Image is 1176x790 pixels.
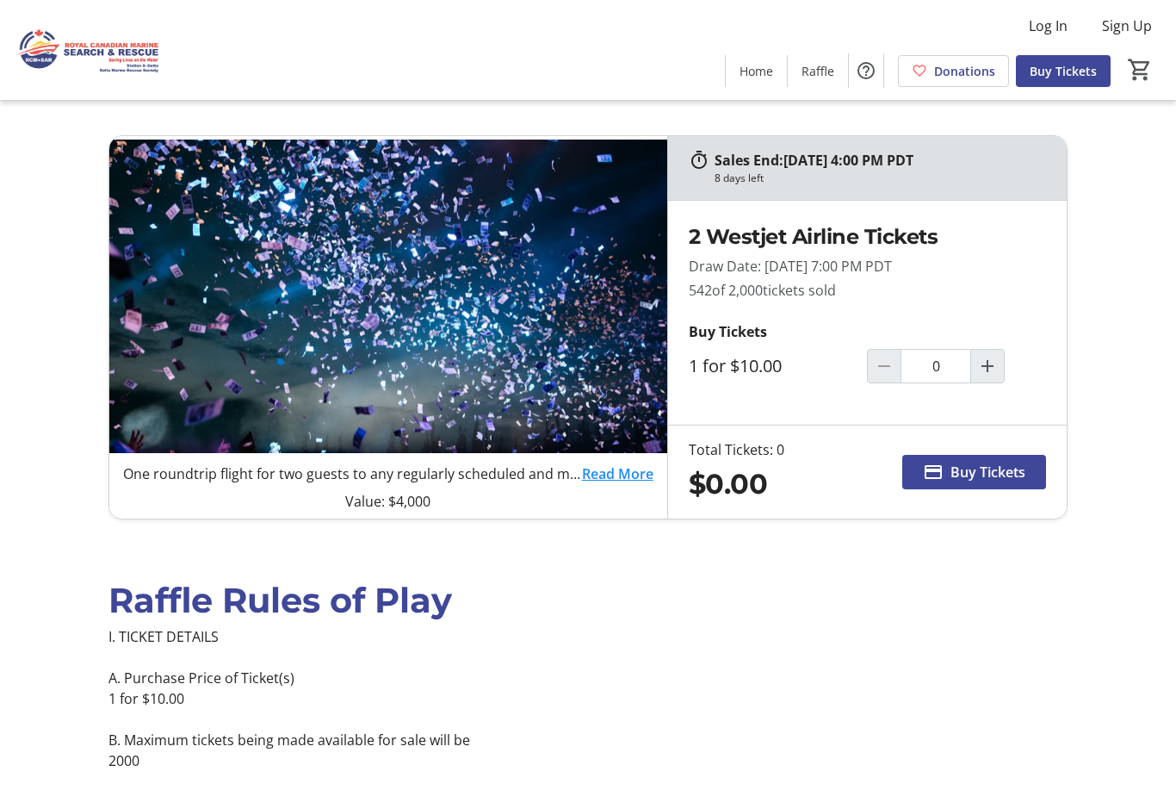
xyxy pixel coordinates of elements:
p: 1 for $10.00 [108,688,1068,709]
div: 8 days left [715,171,764,186]
p: Draw Date: [DATE] 7:00 PM PDT [689,256,1046,277]
div: Raffle Rules of Play [108,575,1068,626]
p: I. TICKET DETAILS [108,626,1068,647]
a: Buy Tickets [1016,55,1111,87]
span: Sales End: [715,151,783,170]
strong: Buy Tickets [689,322,767,341]
p: Value: $4,000 [123,491,653,512]
span: Log In [1029,16,1068,36]
button: Log In [1015,12,1081,40]
div: Total Tickets: 0 [689,439,784,460]
p: A. Purchase Price of Ticket(s) [108,668,1068,688]
a: Home [726,55,787,87]
span: Buy Tickets [950,462,1025,482]
a: Read More [582,463,653,484]
button: Increment by one [971,350,1004,383]
label: 1 for $10.00 [689,356,782,376]
img: 2 Westjet Airline Tickets [109,136,667,457]
button: Buy Tickets [902,455,1046,489]
button: Cart [1124,54,1155,85]
p: One roundtrip flight for two guests to any regularly scheduled and marketed WestJet destination*!... [123,463,582,484]
span: Home [740,62,773,80]
span: of 2,000 [712,281,763,300]
span: Raffle [802,62,834,80]
p: 2000 [108,750,1068,771]
a: Donations [898,55,1009,87]
p: 542 tickets sold [689,280,1046,301]
div: $0.00 [689,463,784,505]
button: Sign Up [1088,12,1166,40]
span: Donations [934,62,995,80]
a: Raffle [788,55,848,87]
img: Royal Canadian Marine Search and Rescue - Station 8's Logo [10,7,164,93]
span: [DATE] 4:00 PM PDT [783,151,913,170]
p: B. Maximum tickets being made available for sale will be [108,730,1068,750]
button: Help [849,53,883,88]
span: Sign Up [1102,16,1152,36]
h2: 2 Westjet Airline Tickets [689,221,1046,252]
span: Buy Tickets [1030,62,1097,80]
